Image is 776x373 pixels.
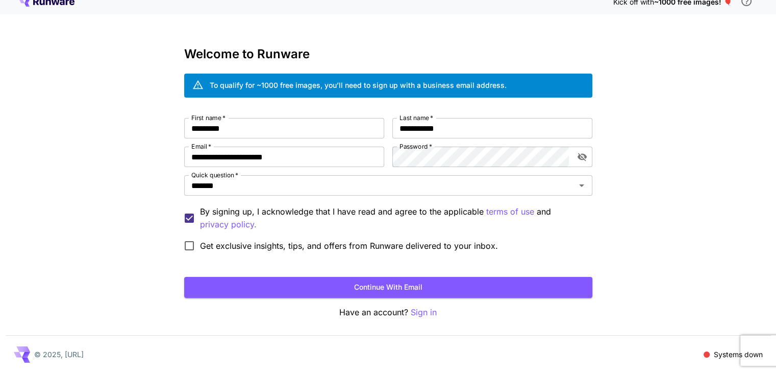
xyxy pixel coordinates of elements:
h3: Welcome to Runware [184,47,592,61]
p: Systems down [714,349,763,360]
p: terms of use [486,205,534,218]
button: Continue with email [184,277,592,298]
p: Have an account? [184,306,592,319]
label: Email [191,142,211,151]
button: Sign in [411,306,437,319]
p: © 2025, [URL] [34,349,84,360]
div: To qualify for ~1000 free images, you’ll need to sign up with a business email address. [210,80,507,90]
label: Quick question [191,171,238,179]
p: By signing up, I acknowledge that I have read and agree to the applicable and [200,205,584,231]
label: Last name [399,113,433,122]
p: privacy policy. [200,218,257,231]
button: toggle password visibility [573,148,591,166]
button: Open [574,178,589,193]
label: First name [191,113,226,122]
button: By signing up, I acknowledge that I have read and agree to the applicable terms of use and [200,218,257,231]
button: By signing up, I acknowledge that I have read and agree to the applicable and privacy policy. [486,205,534,218]
label: Password [399,142,432,151]
span: Get exclusive insights, tips, and offers from Runware delivered to your inbox. [200,240,498,252]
